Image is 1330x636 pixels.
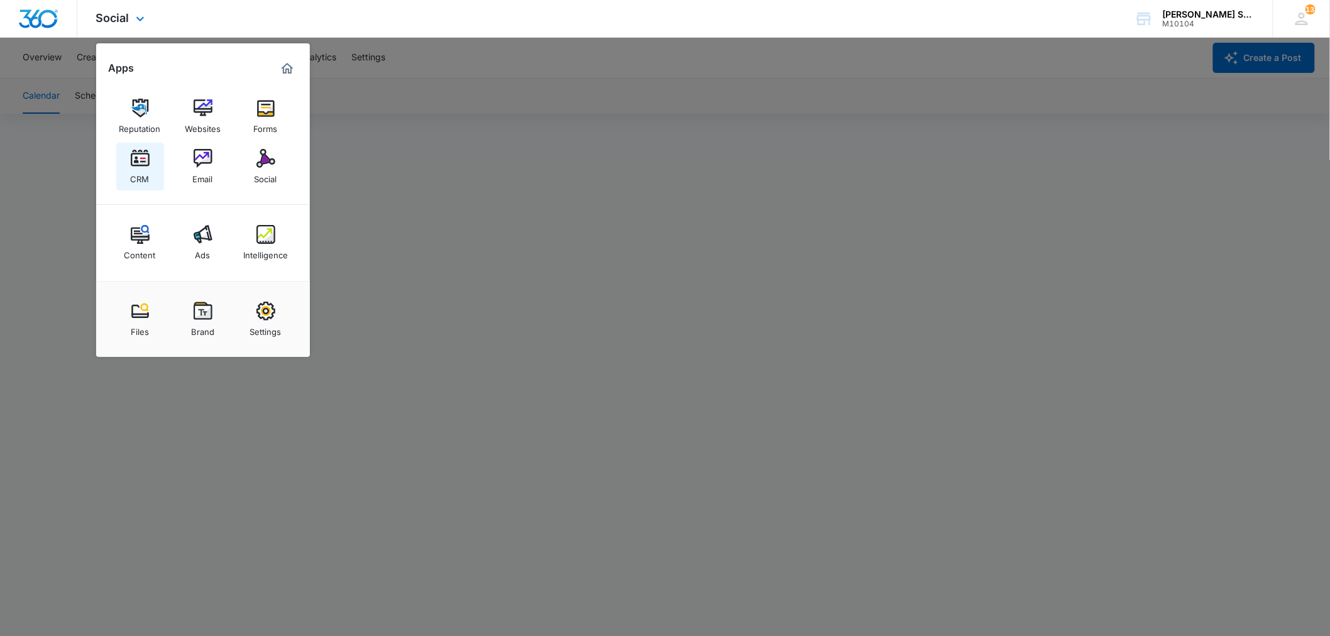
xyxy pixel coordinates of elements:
a: Reputation [116,92,164,140]
div: Content [124,244,156,260]
div: Websites [185,118,221,134]
div: Email [193,168,213,184]
a: Brand [179,295,227,343]
div: Settings [250,321,282,337]
div: Brand [191,321,214,337]
div: notifications count [1305,4,1316,14]
a: Settings [242,295,290,343]
a: Intelligence [242,219,290,266]
div: account id [1163,19,1255,28]
div: Forms [254,118,278,134]
div: Intelligence [243,244,288,260]
a: Social [242,143,290,190]
a: Email [179,143,227,190]
a: Ads [179,219,227,266]
div: Social [255,168,277,184]
a: Files [116,295,164,343]
span: Social [96,11,129,25]
h2: Apps [109,62,135,74]
a: Marketing 360® Dashboard [277,58,297,79]
div: Files [131,321,149,337]
div: account name [1163,9,1255,19]
div: Ads [195,244,211,260]
span: 138 [1305,4,1316,14]
a: Forms [242,92,290,140]
div: Reputation [119,118,161,134]
a: Content [116,219,164,266]
a: Websites [179,92,227,140]
div: CRM [131,168,150,184]
a: CRM [116,143,164,190]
